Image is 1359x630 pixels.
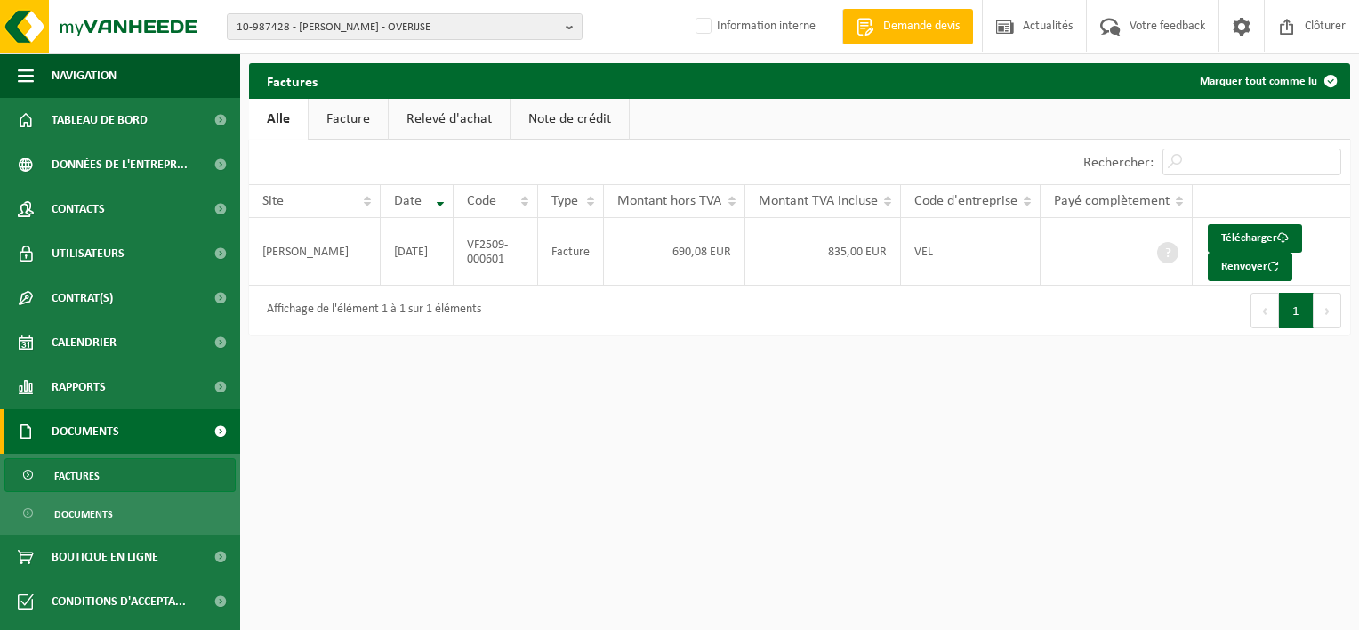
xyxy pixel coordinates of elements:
span: Payé complètement [1054,194,1170,208]
span: Montant hors TVA [617,194,721,208]
span: Tableau de bord [52,98,148,142]
span: 10-987428 - [PERSON_NAME] - OVERIJSE [237,14,559,41]
span: Rapports [52,365,106,409]
td: 835,00 EUR [745,218,901,286]
h2: Factures [249,63,335,98]
span: Utilisateurs [52,231,125,276]
span: Site [262,194,284,208]
span: Données de l'entrepr... [52,142,188,187]
span: Contacts [52,187,105,231]
span: Date [394,194,422,208]
button: Renvoyer [1208,253,1292,281]
label: Rechercher: [1083,156,1154,170]
span: Code d'entreprise [914,194,1017,208]
label: Information interne [692,13,816,40]
span: Boutique en ligne [52,535,158,579]
a: Relevé d'achat [389,99,510,140]
span: Navigation [52,53,117,98]
a: Télécharger [1208,224,1302,253]
span: Documents [52,409,119,454]
a: Factures [4,458,236,492]
span: Type [551,194,578,208]
span: Code [467,194,496,208]
a: Demande devis [842,9,973,44]
button: Marquer tout comme lu [1186,63,1348,99]
div: Affichage de l'élément 1 à 1 sur 1 éléments [258,295,481,327]
button: 10-987428 - [PERSON_NAME] - OVERIJSE [227,13,583,40]
td: VF2509-000601 [454,218,539,286]
button: Previous [1250,293,1279,328]
td: 690,08 EUR [604,218,745,286]
td: [PERSON_NAME] [249,218,381,286]
span: Contrat(s) [52,276,113,320]
td: [DATE] [381,218,454,286]
td: VEL [901,218,1041,286]
span: Demande devis [879,18,964,36]
a: Documents [4,497,236,530]
a: Facture [309,99,388,140]
td: Facture [538,218,604,286]
button: 1 [1279,293,1314,328]
a: Alle [249,99,308,140]
span: Factures [54,459,100,493]
span: Documents [54,497,113,531]
button: Next [1314,293,1341,328]
span: Montant TVA incluse [759,194,878,208]
a: Note de crédit [511,99,629,140]
span: Calendrier [52,320,117,365]
span: Conditions d'accepta... [52,579,186,624]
